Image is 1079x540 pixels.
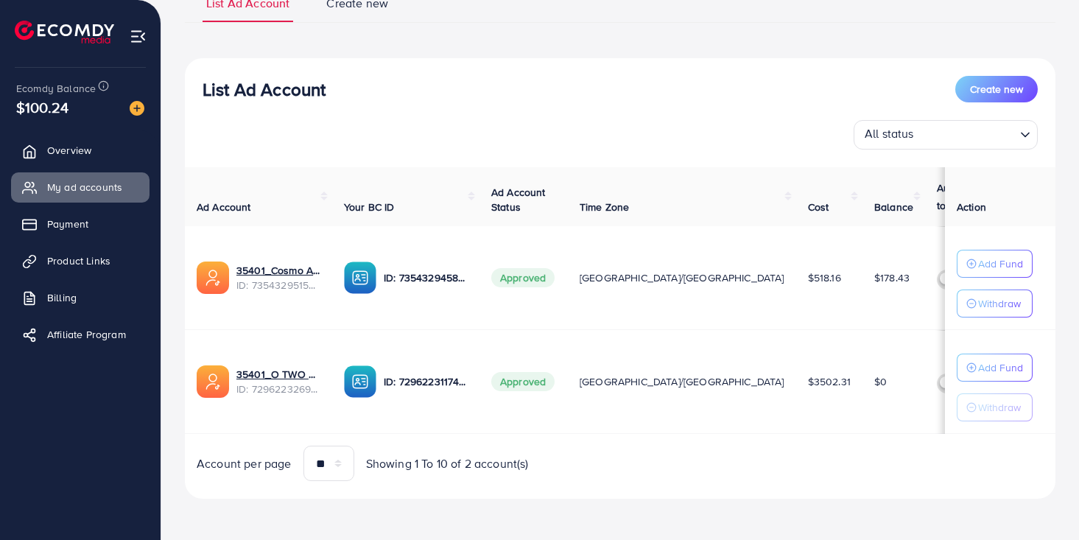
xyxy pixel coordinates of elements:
p: Withdraw [978,399,1021,416]
span: [GEOGRAPHIC_DATA]/[GEOGRAPHIC_DATA] [580,270,784,285]
h3: List Ad Account [203,79,326,100]
a: 35401_Cosmo Arabia_1712313295997 [236,263,320,278]
span: [GEOGRAPHIC_DATA]/[GEOGRAPHIC_DATA] [580,374,784,389]
a: Billing [11,283,150,312]
p: Withdraw [978,295,1021,312]
span: Showing 1 To 10 of 2 account(s) [366,455,529,472]
span: ID: 7296223269223563266 [236,382,320,396]
a: Product Links [11,246,150,276]
button: Create new [955,76,1038,102]
button: Withdraw [957,290,1033,318]
span: Cost [808,200,829,214]
span: Ad Account Status [491,185,546,214]
input: Search for option [918,123,1014,146]
span: $518.16 [808,270,841,285]
a: Overview [11,136,150,165]
span: Action [957,200,986,214]
span: Ad Account [197,200,251,214]
div: <span class='underline'>35401_Cosmo Arabia_1712313295997</span></br>7354329515798675472 [236,263,320,293]
span: ID: 7354329515798675472 [236,278,320,292]
a: 35401_O TWO O GULF_1698784397995 [236,367,320,382]
p: Add Fund [978,255,1023,273]
span: My ad accounts [47,180,122,194]
div: <span class='underline'>35401_O TWO O GULF_1698784397995</span></br>7296223269223563266 [236,367,320,397]
span: Payment [47,217,88,231]
span: Time Zone [580,200,629,214]
span: Overview [47,143,91,158]
span: Approved [491,372,555,391]
iframe: Chat [1016,474,1068,529]
img: logo [15,21,114,43]
img: ic-ads-acc.e4c84228.svg [197,365,229,398]
span: Product Links [47,253,110,268]
p: Add Fund [978,359,1023,376]
div: Search for option [854,120,1038,150]
span: Affiliate Program [47,327,126,342]
span: Ecomdy Balance [16,81,96,96]
button: Add Fund [957,354,1033,382]
button: Withdraw [957,393,1033,421]
span: $178.43 [874,270,910,285]
p: ID: 7296223117452771329 [384,373,468,390]
span: Billing [47,290,77,305]
span: Approved [491,268,555,287]
img: menu [130,28,147,45]
span: All status [862,122,917,146]
button: Add Fund [957,250,1033,278]
span: $100.24 [16,97,68,118]
span: $3502.31 [808,374,851,389]
img: ic-ads-acc.e4c84228.svg [197,262,229,294]
span: Balance [874,200,913,214]
span: Your BC ID [344,200,395,214]
span: Create new [970,82,1023,97]
span: Account per page [197,455,292,472]
img: ic-ba-acc.ded83a64.svg [344,365,376,398]
a: Affiliate Program [11,320,150,349]
p: ID: 7354329458649743361 [384,269,468,287]
a: My ad accounts [11,172,150,202]
span: $0 [874,374,887,389]
img: image [130,101,144,116]
a: Payment [11,209,150,239]
img: ic-ba-acc.ded83a64.svg [344,262,376,294]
